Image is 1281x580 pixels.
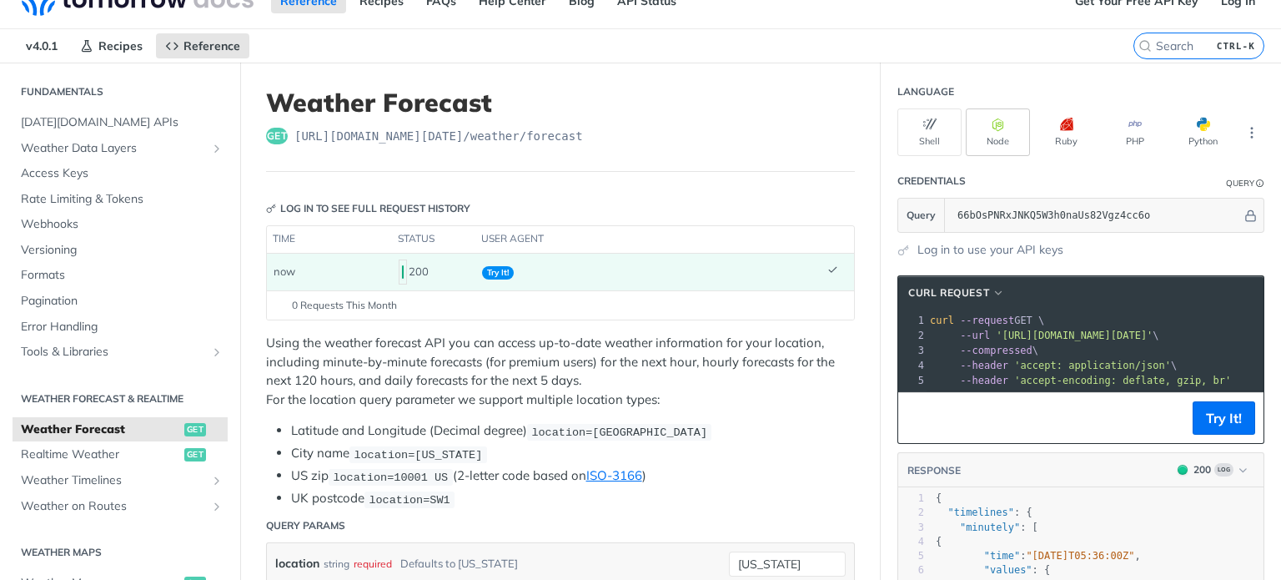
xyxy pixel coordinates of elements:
span: Weather Forecast [21,421,180,438]
span: "timelines" [947,507,1013,518]
button: Show subpages for Weather Timelines [210,474,224,487]
a: Error Handling [13,315,228,340]
button: Show subpages for Weather Data Layers [210,142,224,155]
button: cURL Request [902,285,1011,301]
span: 'accept: application/json' [1014,360,1171,371]
span: "values" [984,564,1032,576]
span: 200 [402,265,404,279]
button: Query [898,199,945,232]
a: Rate Limiting & Tokens [13,187,228,212]
span: : { [936,564,1050,576]
a: Formats [13,263,228,288]
span: Access Keys [21,165,224,182]
li: UK postcode [291,489,855,508]
li: US zip (2-letter code based on ) [291,467,855,486]
div: 4 [898,535,924,549]
a: Access Keys [13,161,228,186]
span: --request [960,315,1014,326]
span: --header [960,360,1008,371]
div: 4 [898,358,927,373]
button: Node [966,108,1030,156]
kbd: CTRL-K [1213,38,1259,54]
div: 200 [1193,462,1211,477]
span: : , [936,550,1141,562]
span: Recipes [98,38,143,53]
span: Weather Timelines [21,472,206,489]
a: Weather Forecastget [13,417,228,442]
span: now [274,265,295,278]
svg: Key [266,204,276,214]
span: \ [930,360,1177,371]
button: PHP [1103,108,1167,156]
span: --compressed [960,345,1032,356]
span: "minutely" [960,522,1020,533]
p: Using the weather forecast API you can access up-to-date weather information for your location, i... [266,334,855,409]
a: Pagination [13,289,228,314]
div: 1 [898,492,924,506]
h2: Fundamentals [13,84,228,99]
div: 3 [898,521,924,535]
span: location=SW1 [369,493,450,506]
h2: Weather Forecast & realtime [13,391,228,406]
span: '[URL][DOMAIN_NAME][DATE]' [996,330,1153,341]
div: required [354,552,392,576]
div: 200 [399,258,469,286]
div: 2 [898,328,927,343]
a: Weather Data LayersShow subpages for Weather Data Layers [13,136,228,161]
span: location=[US_STATE] [354,448,482,461]
span: { [936,536,942,547]
div: Log in to see full request history [266,201,470,216]
a: Tools & LibrariesShow subpages for Tools & Libraries [13,340,228,365]
button: Hide [1242,207,1259,224]
span: get [184,423,206,436]
span: 0 Requests This Month [292,298,397,313]
a: Realtime Weatherget [13,442,228,467]
div: QueryInformation [1226,177,1264,189]
span: "[DATE]T05:36:00Z" [1026,550,1134,562]
label: location [275,552,319,576]
div: 5 [898,549,924,563]
span: --url [960,330,990,341]
div: Defaults to [US_STATE] [400,552,518,576]
th: time [267,226,392,253]
a: [DATE][DOMAIN_NAME] APIs [13,110,228,135]
button: Try It! [1193,401,1255,435]
svg: Search [1138,39,1152,53]
span: : { [936,507,1032,518]
h1: Weather Forecast [266,88,855,118]
li: City name [291,444,855,463]
span: [DATE][DOMAIN_NAME] APIs [21,114,224,131]
span: Error Handling [21,319,224,335]
a: Recipes [71,33,152,58]
button: RESPONSE [907,462,962,479]
button: Ruby [1034,108,1098,156]
a: Versioning [13,238,228,263]
th: user agent [475,226,821,253]
span: Log [1214,463,1233,477]
a: Log in to use your API keys [917,241,1063,259]
div: Query Params [266,518,345,533]
button: 200200Log [1169,461,1255,478]
span: "time" [984,550,1020,562]
a: Webhooks [13,212,228,237]
i: Information [1256,179,1264,188]
span: https://api.tomorrow.io/v4/weather/forecast [294,128,583,144]
span: \ [930,345,1038,356]
span: get [184,448,206,461]
span: v4.0.1 [17,33,67,58]
span: Realtime Weather [21,446,180,463]
span: Versioning [21,242,224,259]
button: Show subpages for Tools & Libraries [210,345,224,359]
span: 'accept-encoding: deflate, gzip, br' [1014,375,1231,386]
span: Webhooks [21,216,224,233]
span: \ [930,330,1159,341]
span: Weather Data Layers [21,140,206,157]
a: Reference [156,33,249,58]
span: Formats [21,267,224,284]
span: Try It! [482,266,514,280]
span: { [936,492,942,504]
span: location=10001 US [333,471,448,483]
svg: More ellipsis [1244,125,1259,140]
button: Python [1171,108,1235,156]
a: Weather TimelinesShow subpages for Weather Timelines [13,468,228,493]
